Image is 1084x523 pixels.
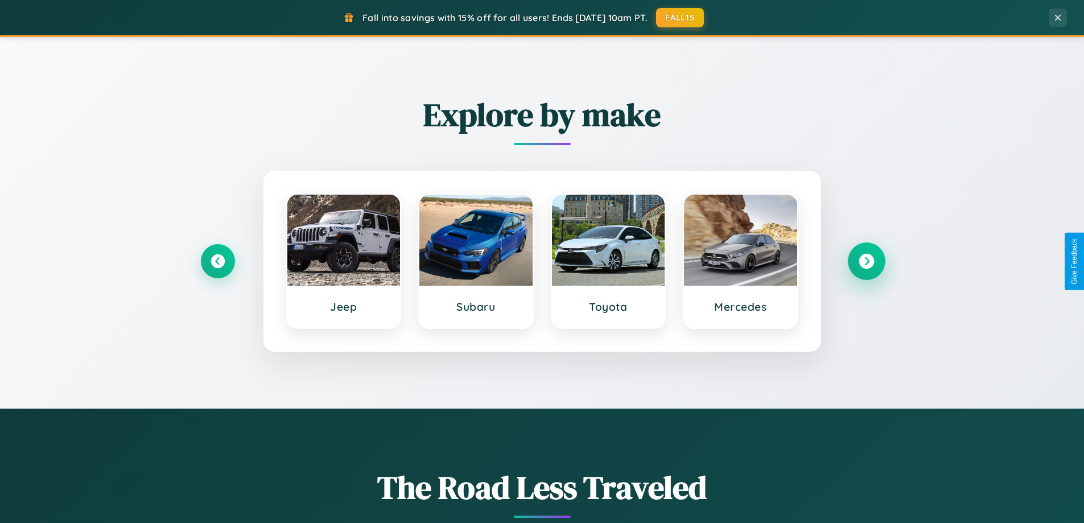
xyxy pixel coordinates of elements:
[1070,238,1078,285] div: Give Feedback
[201,93,884,137] h2: Explore by make
[362,12,648,23] span: Fall into savings with 15% off for all users! Ends [DATE] 10am PT.
[563,300,654,314] h3: Toyota
[299,300,389,314] h3: Jeep
[656,8,704,27] button: FALL15
[431,300,521,314] h3: Subaru
[201,466,884,509] h1: The Road Less Traveled
[695,300,786,314] h3: Mercedes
